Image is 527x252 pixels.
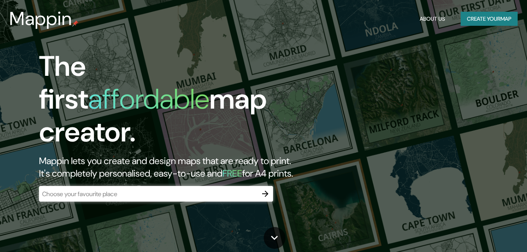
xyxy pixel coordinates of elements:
h3: Mappin [9,8,72,30]
h5: FREE [222,167,242,179]
h1: affordable [88,81,209,117]
iframe: Help widget launcher [458,222,518,243]
input: Choose your favourite place [39,189,257,198]
img: mappin-pin [72,20,78,27]
h2: Mappin lets you create and design maps that are ready to print. It's completely personalised, eas... [39,155,303,180]
button: About Us [417,12,448,26]
button: Create yourmap [461,12,518,26]
h1: The first map creator. [39,50,303,155]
